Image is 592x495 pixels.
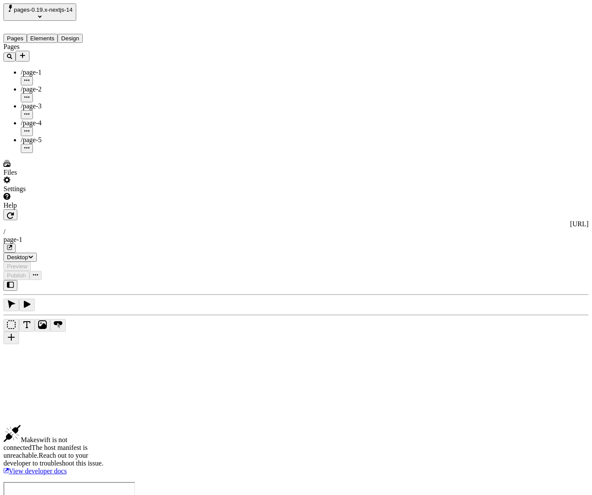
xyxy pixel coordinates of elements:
button: Pages [3,34,27,43]
span: /page-2 [21,85,42,93]
div: page-1 [3,236,589,244]
div: Pages [3,43,107,51]
span: /page-4 [21,119,42,127]
button: Publish [3,271,29,280]
div: Settings [3,185,107,193]
div: [URL] [3,220,589,228]
span: Publish [7,272,26,279]
button: Image [35,319,50,332]
button: Add new [16,51,29,62]
span: /page-5 [21,136,42,143]
span: The host manifest is unreachable. Reach out to your developer to troubleshoot this issue . [3,444,104,467]
span: Preview [7,263,27,270]
span: /page-3 [21,102,42,110]
button: Text [19,319,35,332]
div: Files [3,169,107,176]
a: View developer docs [3,467,67,475]
button: Button [50,319,66,332]
span: Desktop [7,254,28,261]
span: Makeswift is not connected [3,436,68,451]
button: Select site [3,3,76,21]
div: / [3,228,589,236]
button: Elements [27,34,58,43]
button: Preview [3,262,31,271]
span: /page-1 [21,68,42,76]
div: Help [3,202,107,209]
button: Box [3,319,19,332]
button: Desktop [3,253,37,262]
span: pages-0.19.x-nextjs-14 [14,7,73,13]
button: Design [58,34,83,43]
